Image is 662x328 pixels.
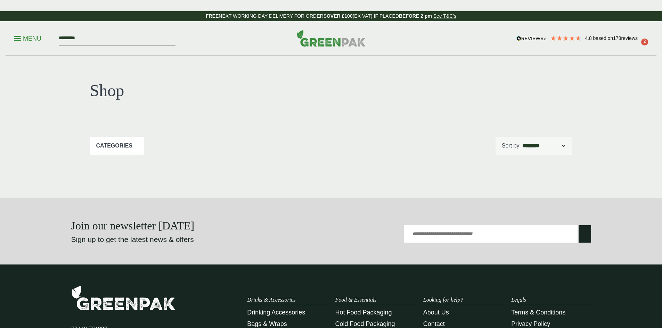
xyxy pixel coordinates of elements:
a: Menu [14,34,41,41]
img: GreenPak Supplies [297,30,366,47]
a: Terms & Conditions [511,309,565,316]
a: See T&C's [433,13,456,19]
a: Bags & Wraps [247,320,287,327]
strong: OVER £100 [327,13,353,19]
a: About Us [423,309,449,316]
p: Sign up to get the latest news & offers [71,234,305,245]
a: Contact [423,320,445,327]
a: Privacy Policy [511,320,550,327]
a: Drinking Accessories [247,309,305,316]
strong: BEFORE 2 pm [399,13,432,19]
strong: FREE [206,13,219,19]
img: REVIEWS.io [516,36,547,41]
span: reviews [621,35,638,41]
a: Cold Food Packaging [335,320,395,327]
select: Shop order [521,142,566,150]
a: Hot Food Packaging [335,309,392,316]
p: Categories [96,142,133,150]
p: Sort by [502,142,520,150]
h1: Shop [90,81,331,101]
span: 178 [613,35,621,41]
p: Menu [14,34,41,43]
div: 4.78 Stars [550,35,581,41]
span: 2 [641,39,648,45]
span: 4.8 [585,35,593,41]
img: GreenPak Supplies [71,285,175,311]
strong: Join our newsletter [DATE] [71,219,195,232]
span: Based on [593,35,613,41]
